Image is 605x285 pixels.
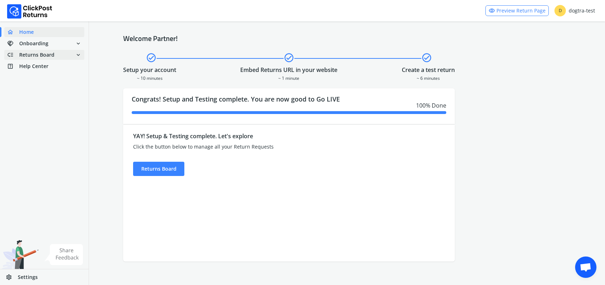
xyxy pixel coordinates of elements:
[240,74,337,81] div: ~ 1 minute
[123,34,571,43] h4: Welcome Partner!
[402,66,455,74] div: Create a test return
[133,143,362,150] div: Click the button below to manage all your Return Requests
[7,61,19,71] span: help_center
[4,61,84,71] a: help_centerHelp Center
[132,101,446,110] div: 100 % Done
[402,74,455,81] div: ~ 6 minutes
[4,27,84,37] a: homeHome
[19,40,48,47] span: Onboarding
[18,274,38,281] span: Settings
[421,51,432,64] span: check_circle
[19,63,48,70] span: Help Center
[75,50,81,60] span: expand_more
[554,5,595,16] div: dogtra-test
[7,27,19,37] span: home
[554,5,566,16] span: D
[489,6,495,16] span: visibility
[485,5,549,16] a: visibilityPreview Return Page
[284,51,294,64] span: check_circle
[44,244,83,265] img: share feedback
[575,256,596,278] div: Open chat
[123,74,176,81] div: ~ 10 minutes
[240,66,337,74] div: Embed Returns URL in your website
[19,28,34,36] span: Home
[123,88,455,124] div: Congrats! Setup and Testing complete. You are now good to Go LIVE
[133,162,184,176] div: Returns Board
[75,38,81,48] span: expand_more
[7,4,52,19] img: Logo
[19,51,54,58] span: Returns Board
[133,132,362,140] div: YAY! Setup & Testing complete. Let's explore
[7,38,19,48] span: handshake
[123,66,176,74] div: Setup your account
[146,51,157,64] span: check_circle
[7,50,19,60] span: low_priority
[6,272,18,282] span: settings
